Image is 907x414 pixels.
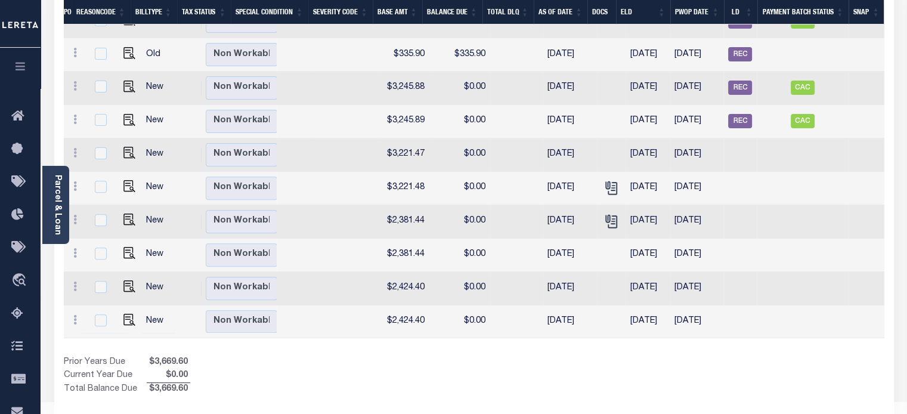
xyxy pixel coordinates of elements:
[626,205,670,239] td: [DATE]
[429,205,490,239] td: $0.00
[141,72,174,105] td: New
[379,205,429,239] td: $2,381.44
[429,239,490,272] td: $0.00
[147,356,190,369] span: $3,669.60
[429,172,490,205] td: $0.00
[141,239,174,272] td: New
[670,72,723,105] td: [DATE]
[670,305,723,339] td: [DATE]
[64,356,147,369] td: Prior Years Due
[728,84,752,92] a: REC
[379,138,429,172] td: $3,221.47
[429,305,490,339] td: $0.00
[626,239,670,272] td: [DATE]
[141,172,174,205] td: New
[626,38,670,72] td: [DATE]
[670,239,723,272] td: [DATE]
[429,38,490,72] td: $335.90
[379,239,429,272] td: $2,381.44
[147,383,190,396] span: $3,669.60
[147,369,190,382] span: $0.00
[626,305,670,339] td: [DATE]
[626,172,670,205] td: [DATE]
[141,105,174,138] td: New
[543,239,597,272] td: [DATE]
[626,72,670,105] td: [DATE]
[791,114,815,128] span: CAC
[379,172,429,205] td: $3,221.48
[543,172,597,205] td: [DATE]
[543,305,597,339] td: [DATE]
[141,138,174,172] td: New
[543,38,597,72] td: [DATE]
[791,17,815,26] a: CAC
[429,272,490,305] td: $0.00
[728,47,752,61] span: REC
[429,105,490,138] td: $0.00
[670,205,723,239] td: [DATE]
[53,175,61,235] a: Parcel & Loan
[670,105,723,138] td: [DATE]
[543,272,597,305] td: [DATE]
[543,205,597,239] td: [DATE]
[791,117,815,125] a: CAC
[728,50,752,58] a: REC
[543,138,597,172] td: [DATE]
[379,105,429,138] td: $3,245.89
[11,273,30,289] i: travel_explore
[64,369,147,382] td: Current Year Due
[379,272,429,305] td: $2,424.40
[626,272,670,305] td: [DATE]
[543,72,597,105] td: [DATE]
[670,38,723,72] td: [DATE]
[791,81,815,95] span: CAC
[543,105,597,138] td: [DATE]
[64,383,147,396] td: Total Balance Due
[141,205,174,239] td: New
[429,138,490,172] td: $0.00
[626,105,670,138] td: [DATE]
[141,38,174,72] td: Old
[670,172,723,205] td: [DATE]
[728,81,752,95] span: REC
[626,138,670,172] td: [DATE]
[379,38,429,72] td: $335.90
[141,305,174,339] td: New
[728,17,752,26] a: REC
[379,72,429,105] td: $3,245.88
[670,272,723,305] td: [DATE]
[141,272,174,305] td: New
[728,114,752,128] span: REC
[791,84,815,92] a: CAC
[670,138,723,172] td: [DATE]
[429,72,490,105] td: $0.00
[728,117,752,125] a: REC
[379,305,429,339] td: $2,424.40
